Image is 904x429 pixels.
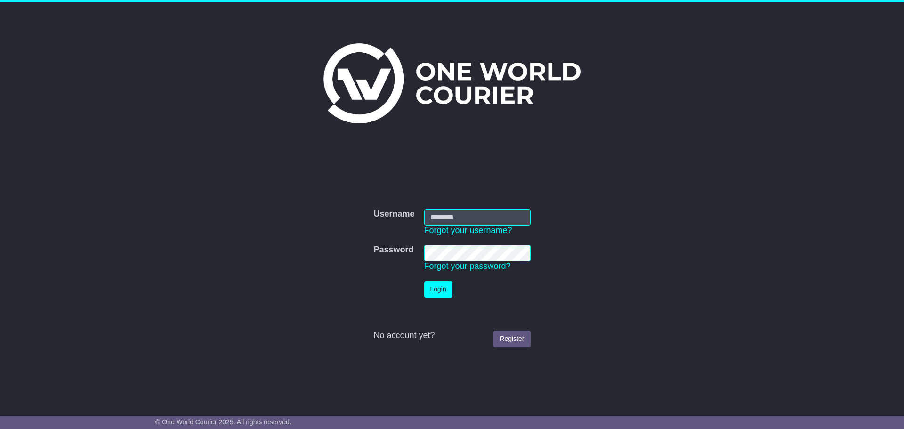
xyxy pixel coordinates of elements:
a: Register [493,331,530,347]
label: Password [373,245,413,255]
button: Login [424,281,452,298]
div: No account yet? [373,331,530,341]
label: Username [373,209,414,219]
img: One World [323,43,581,123]
a: Forgot your password? [424,261,511,271]
a: Forgot your username? [424,226,512,235]
span: © One World Courier 2025. All rights reserved. [155,418,291,426]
